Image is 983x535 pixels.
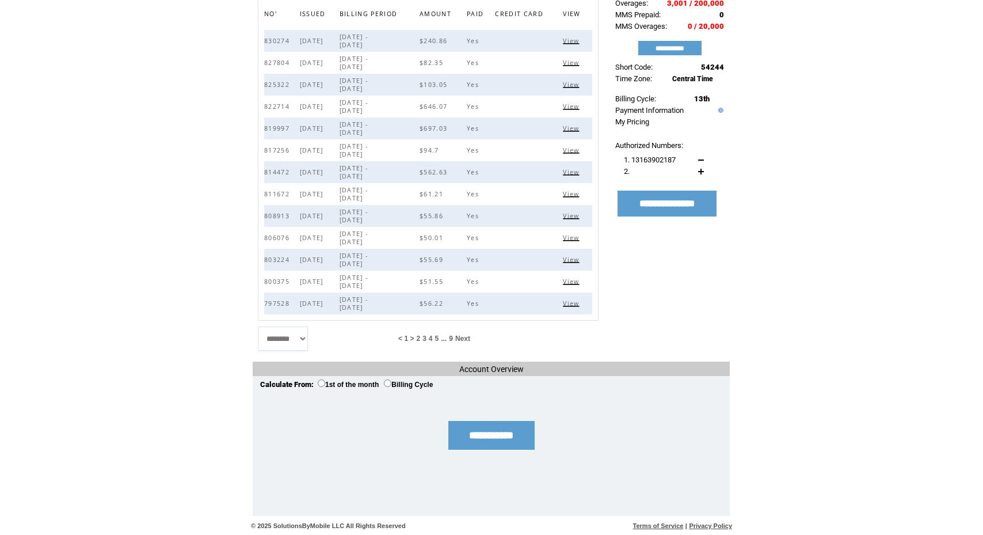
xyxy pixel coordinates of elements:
[422,335,426,343] a: 3
[467,10,486,17] a: PAID
[563,81,582,89] span: Click to view this bill
[449,335,453,343] a: 9
[264,124,292,132] span: 819997
[495,7,546,24] span: CREDIT CARD
[563,299,582,308] span: Click to view this bill
[624,167,630,176] span: 2.
[300,299,326,308] span: [DATE]
[563,124,582,131] a: View
[563,234,582,242] span: Click to view this bill
[563,37,582,44] a: View
[300,59,326,67] span: [DATE]
[340,55,368,71] span: [DATE] - [DATE]
[467,190,482,198] span: Yes
[264,299,292,308] span: 797528
[398,335,414,343] span: < 1 >
[340,252,368,268] span: [DATE] - [DATE]
[300,168,326,176] span: [DATE]
[318,381,379,389] label: 1st of the month
[420,234,446,242] span: $50.01
[264,234,292,242] span: 806076
[251,522,406,529] span: © 2025 SolutionsByMobile LLC All Rights Reserved
[694,94,710,103] span: 13th
[615,63,653,71] span: Short Code:
[563,168,582,175] a: View
[467,81,482,89] span: Yes
[563,168,582,176] span: Click to view this bill
[615,141,683,150] span: Authorized Numbers:
[563,146,582,154] span: Click to view this bill
[340,164,368,180] span: [DATE] - [DATE]
[340,295,368,312] span: [DATE] - [DATE]
[420,278,446,286] span: $51.55
[420,212,446,220] span: $55.86
[467,146,482,154] span: Yes
[624,155,676,164] span: 1. 13163902187
[563,256,582,264] span: Click to view this bill
[416,335,420,343] a: 2
[563,124,582,132] span: Click to view this bill
[633,522,684,529] a: Terms of Service
[563,146,582,153] a: View
[420,299,446,308] span: $56.22
[467,59,482,67] span: Yes
[689,522,732,529] a: Privacy Policy
[340,120,368,136] span: [DATE] - [DATE]
[318,380,325,387] input: 1st of the month
[563,234,582,241] a: View
[563,212,582,220] span: Click to view this bill
[420,190,446,198] span: $61.21
[300,7,329,24] span: ISSUED
[420,146,442,154] span: $94.7
[467,212,482,220] span: Yes
[563,37,582,45] span: Click to view this bill
[420,81,450,89] span: $103.05
[615,106,684,115] a: Payment Information
[300,256,326,264] span: [DATE]
[719,10,724,19] span: 0
[300,190,326,198] span: [DATE]
[715,108,723,113] img: help.gif
[563,256,582,263] a: View
[429,335,433,343] span: 4
[563,59,582,66] a: View
[441,335,447,343] span: ...
[615,74,652,83] span: Time Zone:
[688,22,724,31] span: 0 / 20,000
[300,124,326,132] span: [DATE]
[615,22,667,31] span: MMS Overages:
[701,63,724,71] span: 54244
[384,381,433,389] label: Billing Cycle
[467,234,482,242] span: Yes
[420,124,450,132] span: $697.03
[340,7,401,24] span: BILLING PERIOD
[300,234,326,242] span: [DATE]
[340,142,368,158] span: [DATE] - [DATE]
[467,299,482,308] span: Yes
[672,75,713,83] span: Central Time
[563,103,582,109] a: View
[563,103,582,111] span: Click to view this bill
[340,186,368,202] span: [DATE] - [DATE]
[435,335,439,343] a: 5
[264,81,292,89] span: 825322
[420,59,446,67] span: $82.35
[420,103,450,111] span: $646.07
[384,380,391,387] input: Billing Cycle
[467,37,482,45] span: Yes
[455,335,470,343] a: Next
[264,7,280,24] span: NO'
[300,103,326,111] span: [DATE]
[264,212,292,220] span: 808913
[563,7,583,24] span: VIEW
[264,59,292,67] span: 827804
[340,10,401,17] a: BILLING PERIOD
[563,59,582,67] span: Click to view this bill
[467,278,482,286] span: Yes
[264,256,292,264] span: 803224
[264,146,292,154] span: 817256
